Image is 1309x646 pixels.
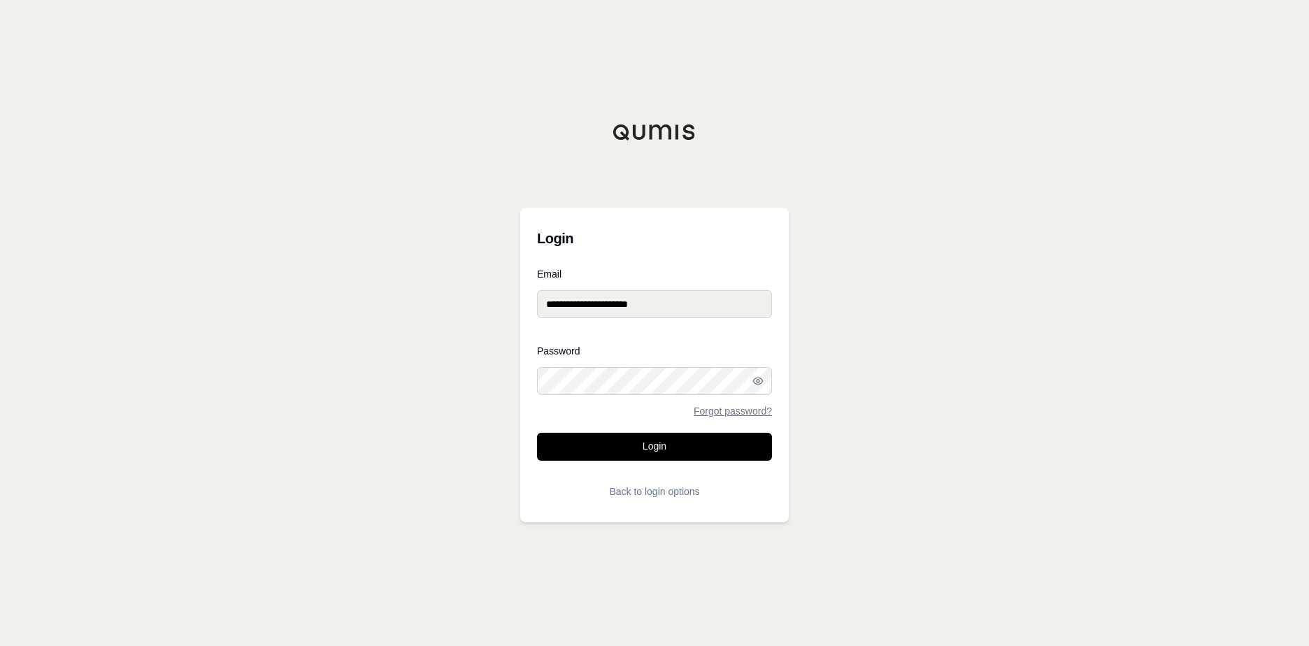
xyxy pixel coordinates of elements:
a: Forgot password? [694,406,772,416]
h3: Login [537,224,772,252]
button: Login [537,433,772,461]
button: Back to login options [537,478,772,505]
img: Qumis [613,124,696,141]
label: Password [537,346,772,356]
label: Email [537,269,772,279]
